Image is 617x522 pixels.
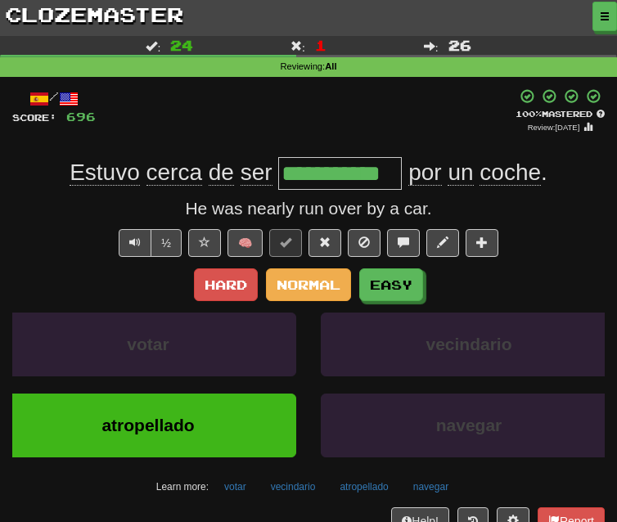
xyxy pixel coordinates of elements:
[321,313,617,376] button: vecindario
[448,37,471,53] span: 26
[205,277,247,292] span: Hard
[331,475,397,499] button: atropellado
[12,112,56,123] span: Score:
[151,229,182,257] button: ½
[321,394,617,457] button: navegar
[188,229,221,257] button: Favorite sentence (alt+f)
[266,268,351,301] button: Normal
[209,160,234,186] span: de
[308,229,341,257] button: Reset to 0% Mastered (alt+r)
[269,229,302,257] button: Set this sentence to 100% Mastered (alt+m)
[370,277,412,292] span: Easy
[12,196,605,221] div: He was nearly run over by a car.
[466,229,498,257] button: Add to collection (alt+a)
[227,229,263,257] button: 🧠
[156,481,209,493] small: Learn more:
[146,40,160,52] span: :
[146,160,202,186] span: cerca
[290,40,305,52] span: :
[448,160,473,186] span: un
[66,110,96,124] span: 696
[241,160,272,186] span: ser
[101,416,194,434] span: atropellado
[70,160,140,186] span: Estuvo
[436,416,502,434] span: navegar
[402,160,547,186] span: .
[516,109,542,119] span: 100 %
[115,229,182,265] div: Text-to-speech controls
[315,37,327,53] span: 1
[387,229,420,257] button: Discuss sentence (alt+u)
[528,123,580,132] small: Review: [DATE]
[480,160,541,186] span: coche
[277,277,340,292] span: Normal
[424,40,439,52] span: :
[408,160,441,186] span: por
[262,475,325,499] button: vecindario
[12,88,96,109] div: /
[215,475,255,499] button: votar
[359,268,423,301] button: Easy
[404,475,457,499] button: navegar
[194,268,258,301] button: Hard
[127,335,169,353] span: votar
[426,335,511,353] span: vecindario
[516,108,605,119] div: Mastered
[119,229,151,257] button: Play sentence audio (ctl+space)
[348,229,381,257] button: Ignore sentence (alt+i)
[170,37,193,53] span: 24
[426,229,459,257] button: Edit sentence (alt+d)
[325,61,336,71] strong: All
